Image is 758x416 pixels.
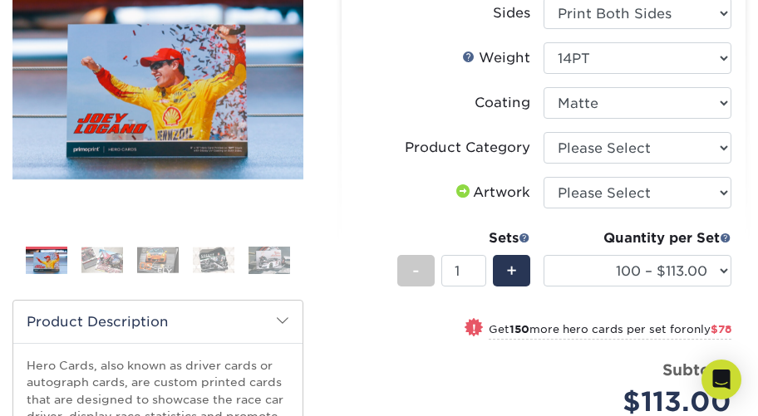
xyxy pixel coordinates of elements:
div: Open Intercom Messenger [701,360,741,399]
span: + [506,258,517,283]
img: Hero Cards 03 [137,247,179,273]
div: Product Category [405,138,530,158]
div: Weight [462,48,530,68]
div: Coating [475,93,530,113]
span: - [412,258,420,283]
img: Hero Cards 01 [26,248,67,274]
div: Artwork [453,183,530,203]
span: $78 [711,323,731,335]
div: Sets [397,228,530,248]
img: Hero Cards 05 [249,246,290,275]
strong: Subtotal [662,360,731,379]
span: ! [472,321,476,338]
div: Quantity per Set [544,228,731,248]
img: Hero Cards 04 [193,247,234,273]
img: Hero Cards 02 [81,247,123,273]
div: Sides [493,3,530,23]
strong: 150 [509,323,529,335]
span: only [687,323,731,335]
small: Get more hero cards per set for [489,323,731,340]
h2: Product Description [13,301,303,343]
